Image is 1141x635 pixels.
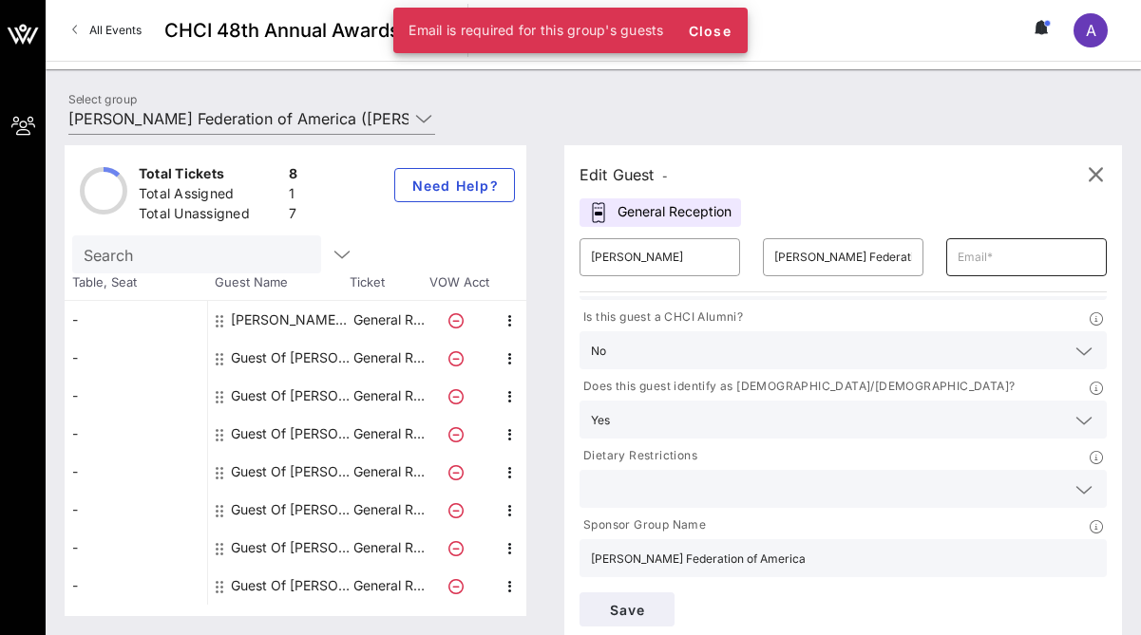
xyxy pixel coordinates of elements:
[351,453,427,491] p: General R…
[410,177,499,194] span: Need Help?
[580,377,1015,397] p: Does this guest identify as [DEMOGRAPHIC_DATA]/[DEMOGRAPHIC_DATA]?
[231,415,351,453] div: Guest Of Planned Parenthood Federation of America
[595,602,659,618] span: Save
[351,415,427,453] p: General R…
[351,491,427,529] p: General R…
[139,184,281,208] div: Total Assigned
[164,16,445,45] span: CHCI 48th Annual Awards Gala
[426,273,492,292] span: VOW Acct
[394,168,515,202] button: Need Help?
[958,242,1095,272] input: Email*
[65,567,207,605] div: -
[350,273,426,292] span: Ticket
[580,198,741,227] div: General Reception
[89,23,142,37] span: All Events
[289,164,297,188] div: 8
[231,567,351,605] div: Guest Of Planned Parenthood Federation of America
[231,339,351,377] div: Guest Of Planned Parenthood Federation of America
[61,15,153,46] a: All Events
[289,184,297,208] div: 1
[591,242,729,272] input: First Name*
[1086,21,1096,40] span: A
[580,331,1107,369] div: No
[662,169,668,183] span: -
[139,204,281,228] div: Total Unassigned
[207,273,350,292] span: Guest Name
[351,301,427,339] p: General R…
[139,164,281,188] div: Total Tickets
[580,515,706,535] p: Sponsor Group Name
[580,446,697,466] p: Dietary Restrictions
[231,377,351,415] div: Guest Of Planned Parenthood Federation of America
[580,161,668,188] div: Edit Guest
[65,453,207,491] div: -
[231,529,351,567] div: Guest Of Planned Parenthood Federation of America
[580,308,743,327] p: Is this guest a CHCI Alumni?
[65,529,207,567] div: -
[65,339,207,377] div: -
[774,242,912,272] input: Last Name*
[231,491,351,529] div: Guest Of Planned Parenthood Federation of America
[65,377,207,415] div: -
[65,301,207,339] div: -
[289,204,297,228] div: 7
[687,23,732,39] span: Close
[1074,13,1108,47] div: A
[351,567,427,605] p: General R…
[231,301,351,339] div: Silvia Zenteno Planned Parenthood Federation of America
[231,453,351,491] div: Guest Of Planned Parenthood Federation of America
[580,592,675,626] button: Save
[65,273,207,292] span: Table, Seat
[351,377,427,415] p: General R…
[679,13,740,47] button: Close
[580,401,1107,439] div: Yes
[351,529,427,567] p: General R…
[591,414,610,427] div: Yes
[65,491,207,529] div: -
[351,339,427,377] p: General R…
[68,92,137,106] label: Select group
[65,415,207,453] div: -
[409,22,663,38] span: Email is required for this group's guests
[591,345,606,358] div: No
